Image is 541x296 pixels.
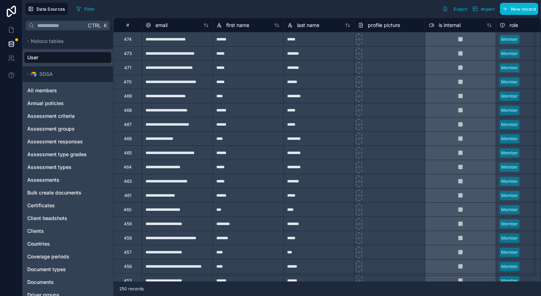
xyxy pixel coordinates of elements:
[24,69,107,79] button: Airtable LogoSDSA
[27,164,72,171] span: Assessment types
[27,228,107,235] a: Clients
[27,240,50,247] span: Countries
[27,151,87,158] span: Assessment type grades
[27,100,64,107] span: Annual policies
[119,22,136,28] div: #
[501,107,518,114] div: Member
[27,189,81,196] span: Bulk create documents
[73,4,98,14] button: Filter
[501,178,518,185] div: Member
[124,37,132,42] div: 474
[24,213,112,224] div: Client headshots
[501,249,518,256] div: Member
[454,6,467,12] span: Export
[500,3,538,15] button: New record
[27,202,55,209] span: Certificates
[501,278,518,284] div: Member
[501,221,518,227] div: Member
[124,93,132,99] div: 469
[24,123,112,135] div: Assessment groups
[124,250,132,255] div: 457
[501,50,518,57] div: Member
[124,221,132,227] div: 459
[27,54,107,61] a: User
[124,51,132,56] div: 473
[27,125,107,132] a: Assessment groups
[24,200,112,211] div: Certificates
[27,253,107,260] a: Coverage periods
[124,179,132,184] div: 463
[155,22,167,29] span: email
[27,215,67,222] span: Client headshots
[24,36,107,46] button: Noloco tables
[440,3,470,15] button: Export
[24,85,112,96] div: All members
[124,79,132,85] div: 470
[124,136,132,142] div: 466
[511,6,536,12] span: New record
[297,22,319,29] span: last name
[27,100,107,107] a: Annual policies
[27,202,107,209] a: Certificates
[27,215,107,222] a: Client headshots
[27,151,107,158] a: Assessment type grades
[226,22,249,29] span: first name
[27,279,54,286] span: Documents
[481,6,495,12] span: Import
[124,193,131,198] div: 461
[27,164,107,171] a: Assessment types
[24,276,112,288] div: Documents
[24,52,112,63] div: User
[501,79,518,85] div: Member
[87,21,102,30] span: Ctrl
[124,150,132,156] div: 465
[27,138,83,145] span: Assessment responses
[24,110,112,122] div: Assessment criteria
[24,149,112,160] div: Assessment type grades
[27,113,75,120] span: Assessment criteria
[27,54,38,61] span: User
[501,207,518,213] div: Member
[501,164,518,170] div: Member
[124,235,132,241] div: 458
[501,121,518,128] div: Member
[501,93,518,99] div: Member
[124,65,131,71] div: 471
[470,3,497,15] button: Import
[124,108,132,113] div: 468
[24,251,112,262] div: Coverage periods
[27,189,107,196] a: Bulk create documents
[24,187,112,198] div: Bulk create documents
[501,65,518,71] div: Member
[31,71,36,77] img: Airtable Logo
[27,240,107,247] a: Countries
[501,136,518,142] div: Member
[27,138,107,145] a: Assessment responses
[24,161,112,173] div: Assessment types
[24,174,112,186] div: Assessments
[124,207,132,213] div: 460
[24,136,112,147] div: Assessment responses
[501,192,518,199] div: Member
[25,3,68,15] button: Data Sources
[24,225,112,237] div: Clients
[84,6,95,12] span: Filter
[31,38,64,45] span: Noloco tables
[27,228,44,235] span: Clients
[39,71,53,78] span: SDSA
[27,253,69,260] span: Coverage periods
[27,266,66,273] span: Document types
[27,87,57,94] span: All members
[119,286,144,292] span: 250 records
[27,266,107,273] a: Document types
[27,176,107,183] a: Assessments
[27,87,107,94] a: All members
[124,122,132,127] div: 467
[509,22,518,29] span: role
[501,36,518,43] div: Member
[124,164,132,170] div: 464
[27,176,59,183] span: Assessments
[368,22,400,29] span: profile picture
[36,6,65,12] span: Data Sources
[24,238,112,250] div: Countries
